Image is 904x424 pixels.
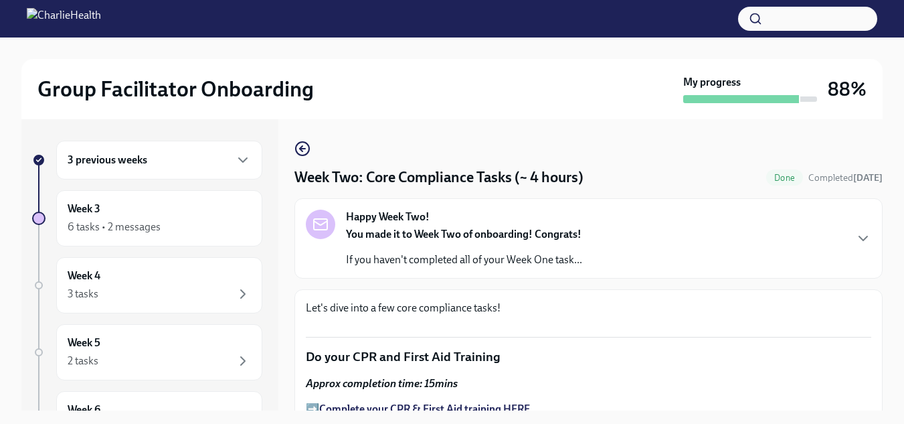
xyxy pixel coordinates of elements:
p: Let's dive into a few core compliance tasks! [306,301,871,315]
a: Complete your CPR & First Aid training HERE [319,403,530,415]
p: ➡️ [306,402,871,417]
div: 6 tasks • 2 messages [68,220,161,234]
strong: My progress [683,75,741,90]
p: If you haven't completed all of your Week One task... [346,253,582,267]
strong: Approx completion time: 15mins [306,377,458,390]
span: Completed [808,172,883,184]
a: Week 36 tasks • 2 messages [32,190,262,246]
span: September 24th, 2025 10:44 [808,171,883,184]
img: CharlieHealth [27,8,101,29]
a: Week 52 tasks [32,324,262,380]
h6: 3 previous weeks [68,153,147,167]
strong: You made it to Week Two of onboarding! Congrats! [346,228,581,240]
p: Do your CPR and First Aid Training [306,348,871,366]
h6: Week 5 [68,336,100,350]
span: Done [766,173,803,183]
div: 3 tasks [68,287,98,301]
div: 2 tasks [68,354,98,368]
h3: 88% [828,77,867,101]
strong: [DATE] [853,172,883,184]
h6: Week 6 [68,403,100,417]
h6: Week 3 [68,202,100,216]
div: 3 previous weeks [56,141,262,180]
a: Week 43 tasks [32,257,262,313]
h4: Week Two: Core Compliance Tasks (~ 4 hours) [294,167,583,188]
h6: Week 4 [68,269,100,283]
strong: Happy Week Two! [346,210,430,224]
h2: Group Facilitator Onboarding [37,76,314,102]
